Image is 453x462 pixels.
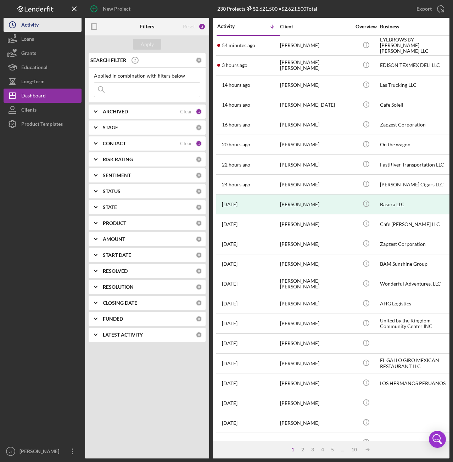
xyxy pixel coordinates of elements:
[196,188,202,195] div: 0
[318,447,328,452] div: 4
[280,135,351,154] div: [PERSON_NAME]
[380,215,451,233] div: Cafe [PERSON_NAME] LLC
[222,43,255,48] time: 2025-10-03 16:50
[4,103,82,117] button: Clients
[280,155,351,174] div: [PERSON_NAME]
[90,57,126,63] b: SEARCH FILTER
[103,173,131,178] b: SENTIMENT
[380,36,451,55] div: EYEBROWS BY [PERSON_NAME] [PERSON_NAME] LLC
[409,2,449,16] button: Export
[21,60,47,76] div: Educational
[4,60,82,74] a: Educational
[196,236,202,242] div: 0
[103,109,128,114] b: ARCHIVED
[140,24,154,29] b: Filters
[217,6,317,12] div: 230 Projects • $2,621,500 Total
[380,96,451,114] div: Cafe Soleil
[133,39,161,50] button: Apply
[196,156,202,163] div: 0
[141,39,154,50] div: Apply
[103,300,137,306] b: CLOSING DATE
[196,172,202,179] div: 0
[280,36,351,55] div: [PERSON_NAME]
[103,220,126,226] b: PRODUCT
[348,447,360,452] div: 10
[380,235,451,253] div: Zapzest Corporation
[328,447,337,452] div: 5
[222,340,237,346] time: 2025-09-30 17:45
[4,117,82,131] button: Product Templates
[280,195,351,214] div: [PERSON_NAME]
[196,252,202,258] div: 0
[103,141,126,146] b: CONTACT
[429,431,446,448] div: Open Intercom Messenger
[21,74,45,90] div: Long-Term
[222,62,247,68] time: 2025-10-03 14:21
[380,155,451,174] div: FastRiver Transportation LLC
[280,354,351,373] div: [PERSON_NAME]
[280,314,351,333] div: [PERSON_NAME]
[196,316,202,322] div: 0
[222,400,237,406] time: 2025-09-29 18:17
[380,115,451,134] div: Zapzest Corporation
[280,334,351,353] div: [PERSON_NAME]
[103,236,125,242] b: AMOUNT
[103,204,117,210] b: STATE
[4,18,82,32] button: Activity
[280,235,351,253] div: [PERSON_NAME]
[337,447,348,452] div: ...
[280,433,351,452] div: [PERSON_NAME]
[21,18,39,34] div: Activity
[196,332,202,338] div: 0
[103,188,121,194] b: STATUS
[198,23,206,30] div: 2
[280,275,351,293] div: [PERSON_NAME] [PERSON_NAME]
[180,109,192,114] div: Clear
[353,24,379,29] div: Overview
[380,195,451,214] div: Basora LLC
[280,255,351,274] div: [PERSON_NAME]
[280,56,351,75] div: [PERSON_NAME] [PERSON_NAME]
[222,440,237,446] time: 2025-09-26 19:15
[4,32,82,46] button: Loans
[94,73,200,79] div: Applied in combination with filters below
[380,374,451,393] div: LOS HERMANOS PERUANOS
[21,46,36,62] div: Grants
[196,57,202,63] div: 0
[298,447,308,452] div: 2
[222,361,237,366] time: 2025-09-30 15:52
[21,32,34,48] div: Loans
[380,314,451,333] div: United by the Kingdom Community Center INC
[416,2,432,16] div: Export
[4,46,82,60] button: Grants
[288,447,298,452] div: 1
[222,301,237,306] time: 2025-10-01 18:25
[196,204,202,210] div: 0
[21,89,46,105] div: Dashboard
[380,56,451,75] div: EDISON TEXMEX DELI LLC
[21,103,37,119] div: Clients
[380,275,451,293] div: Wonderful Adventures, LLC
[222,281,237,287] time: 2025-10-01 21:11
[103,332,143,338] b: LATEST ACTIVITY
[196,220,202,226] div: 0
[103,157,133,162] b: RISK RATING
[196,300,202,306] div: 0
[222,261,237,267] time: 2025-10-02 01:47
[380,175,451,194] div: [PERSON_NAME] Cigars LLC
[380,354,451,373] div: EL GALLO GIRO MEXICAN RESTAURANT LLC
[222,321,237,326] time: 2025-10-01 15:23
[280,215,351,233] div: [PERSON_NAME]
[380,433,451,452] div: New Street Pizzeria LLC
[280,294,351,313] div: [PERSON_NAME]
[280,413,351,432] div: [PERSON_NAME]
[21,117,63,133] div: Product Templates
[103,268,128,274] b: RESOLVED
[9,450,13,453] text: VT
[183,24,195,29] div: Reset
[380,76,451,95] div: Las Trucking LLC
[380,294,451,313] div: AHG Logistics
[196,108,202,115] div: 1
